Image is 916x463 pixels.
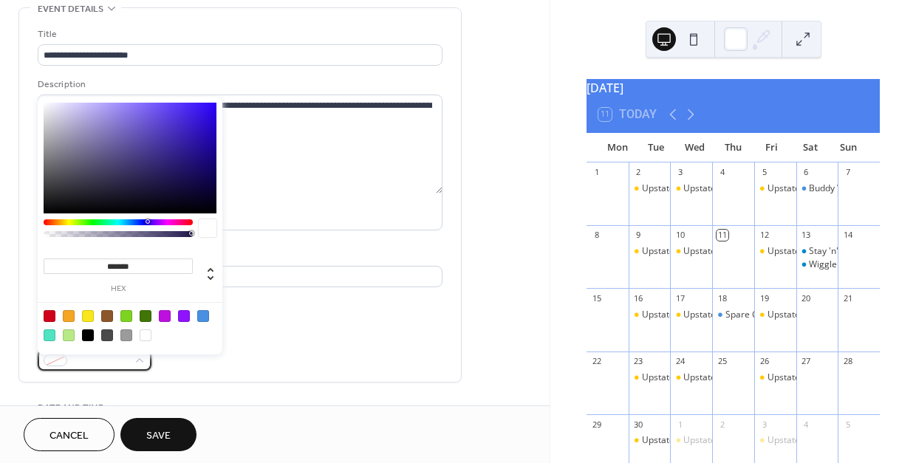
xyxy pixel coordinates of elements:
div: Upstate NV Fitness Class [754,434,796,447]
div: Upstate NV Fitness Class [629,182,671,195]
div: 2 [717,419,728,430]
div: 24 [674,356,686,367]
div: Upstate NV Fitness Class [670,371,712,384]
div: Upstate NV Fitness Class [754,245,796,258]
div: #D0021B [44,310,55,322]
div: Upstate NV Fitness Class [629,371,671,384]
div: Upstate NV Fitness Class [670,182,712,195]
div: Upstate NV Fitness Class [629,309,671,321]
div: Upstate NV Fitness Class [768,371,869,384]
div: Upstate NV Fitness Class [683,371,785,384]
div: #B8E986 [63,329,75,341]
div: 14 [842,230,853,241]
div: 5 [759,167,770,178]
div: 16 [633,292,644,303]
div: Upstate NV Fitness Class [683,245,785,258]
div: 21 [842,292,853,303]
div: Upstate NV Fitness Class [670,245,712,258]
div: Buddy Walk [796,182,838,195]
div: 15 [591,292,602,303]
div: Upstate NV Fitness Class [629,245,671,258]
div: Stay 'n' Play [796,245,838,258]
div: Description [38,77,440,92]
div: #000000 [82,329,94,341]
div: Stay 'n' Play [809,245,858,258]
div: 4 [717,167,728,178]
div: #BD10E0 [159,310,171,322]
div: 12 [759,230,770,241]
div: Upstate NV Fitness Class [754,182,796,195]
div: 11 [717,230,728,241]
div: Upstate NV Fitness Class [683,182,785,195]
span: Cancel [49,428,89,444]
div: Upstate NV Fitness Class [642,371,744,384]
span: Date and time [38,400,103,416]
div: 1 [674,419,686,430]
div: #9B9B9B [120,329,132,341]
div: Thu [714,133,752,162]
div: Upstate NV Fitness Class [754,309,796,321]
div: Spare Chromies Bowling [725,309,827,321]
a: Cancel [24,418,115,451]
div: 25 [717,356,728,367]
div: 20 [801,292,812,303]
div: Location [38,248,440,264]
div: 2 [633,167,644,178]
div: Upstate NV Fitness Class [768,434,869,447]
div: Upstate NV Fitness Class [629,434,671,447]
label: hex [44,285,193,293]
div: 1 [591,167,602,178]
div: Upstate NV Fitness Class [670,434,712,447]
div: 10 [674,230,686,241]
div: Buddy Walk [809,182,857,195]
div: Upstate NV Fitness Class [768,309,869,321]
div: 17 [674,292,686,303]
div: 7 [842,167,853,178]
div: Upstate NV Fitness Class [754,371,796,384]
div: Upstate NV Fitness Class [683,309,785,321]
div: Upstate NV Fitness Class [642,182,744,195]
div: 9 [633,230,644,241]
div: #8B572A [101,310,113,322]
div: Fri [753,133,791,162]
div: 26 [759,356,770,367]
div: Sun [830,133,868,162]
div: #F5A623 [63,310,75,322]
div: 5 [842,419,853,430]
div: Spare Chromies Bowling [712,309,754,321]
button: Save [120,418,196,451]
div: Wiggle Giggle and Learn [796,258,838,271]
div: 28 [842,356,853,367]
div: Sat [791,133,830,162]
div: 4 [801,419,812,430]
div: Upstate NV Fitness Class [768,182,869,195]
div: Tue [637,133,675,162]
div: 18 [717,292,728,303]
div: #7ED321 [120,310,132,322]
div: Upstate NV Fitness Class [642,434,744,447]
div: 30 [633,419,644,430]
div: 8 [591,230,602,241]
span: Save [146,428,171,444]
div: 27 [801,356,812,367]
div: Title [38,27,440,42]
div: Mon [598,133,637,162]
div: Upstate NV Fitness Class [670,309,712,321]
div: Upstate NV Fitness Class [642,245,744,258]
div: 23 [633,356,644,367]
div: Upstate NV Fitness Class [642,309,744,321]
div: #417505 [140,310,151,322]
div: Wed [675,133,714,162]
div: #F8E71C [82,310,94,322]
div: #4A90E2 [197,310,209,322]
div: #9013FE [178,310,190,322]
div: Upstate NV Fitness Class [683,434,785,447]
div: 19 [759,292,770,303]
span: Event details [38,1,103,17]
div: 3 [759,419,770,430]
div: #50E3C2 [44,329,55,341]
div: [DATE] [587,79,880,97]
div: 22 [591,356,602,367]
div: 13 [801,230,812,241]
div: Upstate NV Fitness Class [768,245,869,258]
